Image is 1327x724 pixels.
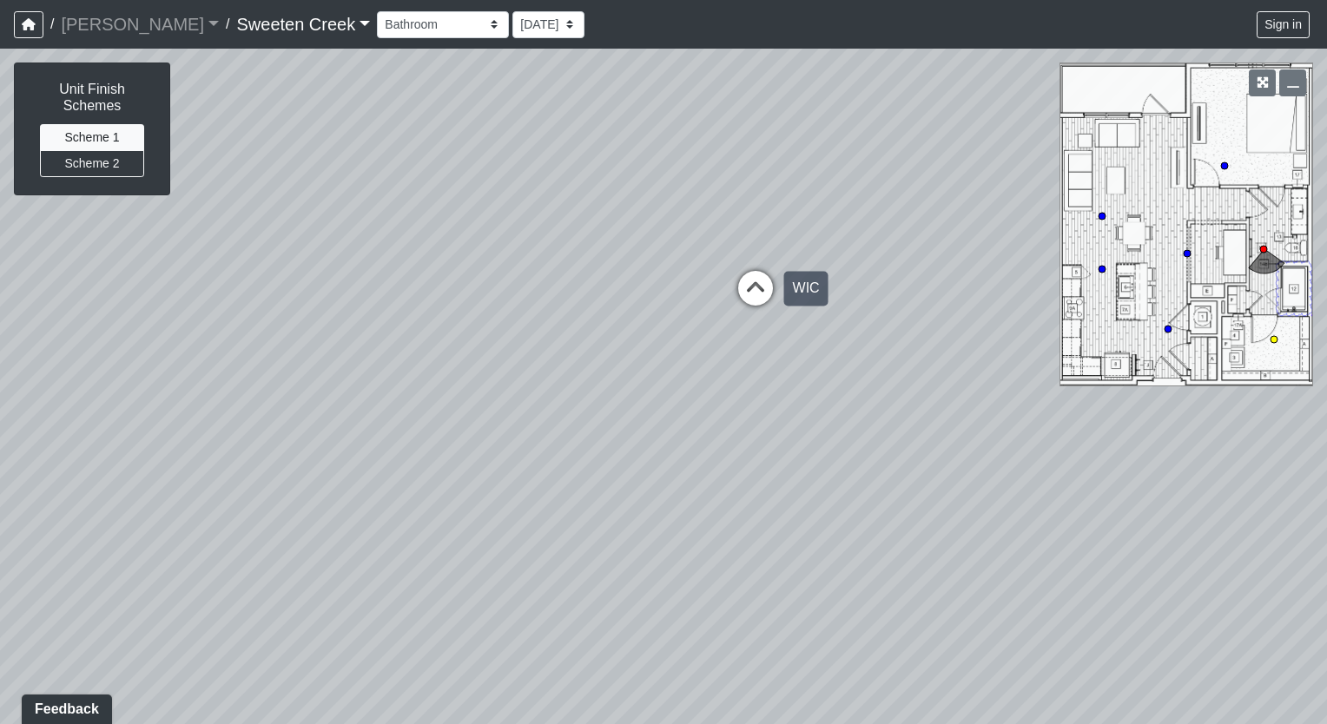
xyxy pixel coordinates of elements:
[1257,11,1310,38] button: Sign in
[61,7,219,42] a: [PERSON_NAME]
[40,150,144,177] button: Scheme 2
[40,124,144,151] button: Scheme 1
[219,7,236,42] span: /
[13,689,116,724] iframe: Ybug feedback widget
[32,81,152,114] h6: Unit Finish Schemes
[236,7,370,42] a: Sweeten Creek
[784,271,829,306] div: WIC
[43,7,61,42] span: /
